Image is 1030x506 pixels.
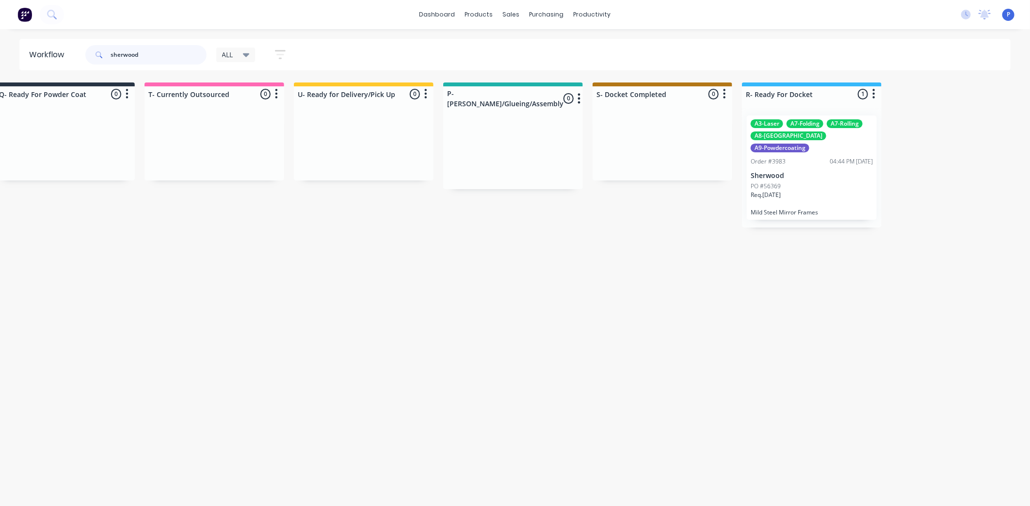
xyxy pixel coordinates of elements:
div: products [460,7,498,22]
div: A8-[GEOGRAPHIC_DATA] [751,131,826,140]
div: 04:44 PM [DATE] [830,157,873,166]
div: A9-Powdercoating [751,144,809,152]
img: Factory [17,7,32,22]
p: Req. [DATE] [751,191,781,199]
div: A7-Folding [787,119,823,128]
div: Order #3983 [751,157,786,166]
p: PO #56369 [751,182,781,191]
div: productivity [569,7,616,22]
p: Sherwood [751,172,873,180]
div: sales [498,7,525,22]
div: Workflow [29,49,69,61]
span: ALL [222,49,233,60]
div: A3-LaserA7-FoldingA7-RollingA8-[GEOGRAPHIC_DATA]A9-PowdercoatingOrder #398304:44 PM [DATE]Sherwoo... [747,115,877,220]
div: A7-Rolling [827,119,863,128]
div: purchasing [525,7,569,22]
a: dashboard [415,7,460,22]
div: A3-Laser [751,119,783,128]
span: P [1007,10,1010,19]
p: Mild Steel Mirror Frames [751,209,873,216]
input: Search for orders... [111,45,207,65]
